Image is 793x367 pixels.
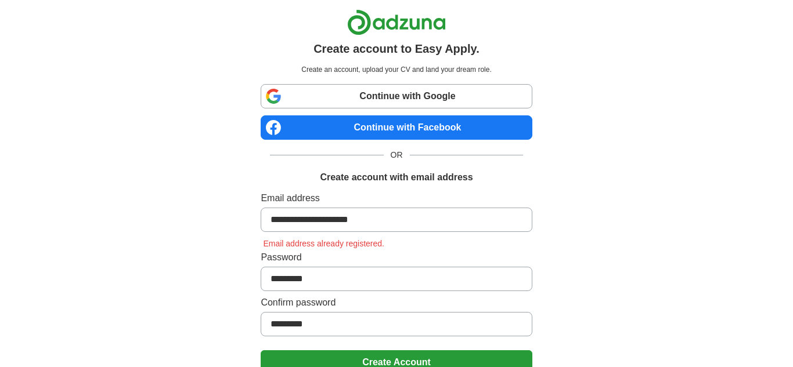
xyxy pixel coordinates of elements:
img: Adzuna logo [347,9,446,35]
a: Continue with Google [261,84,532,108]
a: Continue with Facebook [261,115,532,140]
label: Confirm password [261,296,532,310]
h1: Create account with email address [320,170,473,184]
p: Create an account, upload your CV and land your dream role. [263,64,529,75]
span: Email address already registered. [261,239,387,248]
span: OR [384,149,410,161]
label: Password [261,250,532,264]
label: Email address [261,191,532,205]
h1: Create account to Easy Apply. [313,40,480,57]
